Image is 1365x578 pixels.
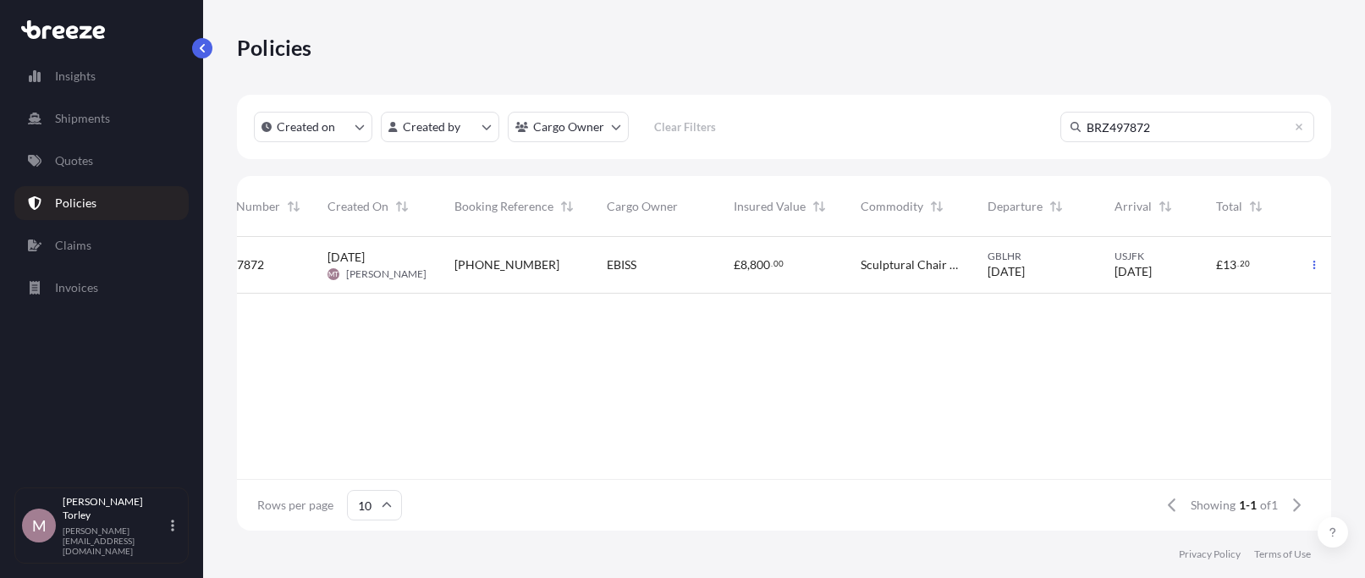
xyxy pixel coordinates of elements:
p: Created on [277,118,335,135]
p: Created by [403,118,460,135]
button: Sort [927,196,947,217]
button: Sort [1046,196,1066,217]
a: Invoices [14,271,189,305]
span: Arrival [1115,198,1152,215]
button: Clear Filters [637,113,732,140]
span: 00 [773,261,784,267]
span: £ [1216,259,1223,271]
span: Commodity [861,198,923,215]
span: . [771,261,773,267]
span: Insured Value [734,198,806,215]
span: 800 [750,259,770,271]
button: createdOn Filter options [254,112,372,142]
span: 8 [740,259,747,271]
p: [PERSON_NAME][EMAIL_ADDRESS][DOMAIN_NAME] [63,526,168,556]
span: [PHONE_NUMBER] [454,256,559,273]
span: Showing [1191,497,1236,514]
p: Clear Filters [654,118,716,135]
a: Privacy Policy [1179,548,1241,561]
button: cargoOwner Filter options [508,112,629,142]
span: [PERSON_NAME] [346,267,427,281]
span: [DATE] [988,263,1025,280]
p: Quotes [55,152,93,169]
a: Policies [14,186,189,220]
p: Invoices [55,279,98,296]
a: Terms of Use [1254,548,1311,561]
span: USJFK [1115,250,1189,263]
span: MT [328,266,338,283]
a: Quotes [14,144,189,178]
span: Created On [327,198,388,215]
a: Claims [14,228,189,262]
p: Policies [237,34,312,61]
span: M [32,517,47,534]
span: Rows per page [257,497,333,514]
p: Cargo Owner [533,118,604,135]
input: Search Policy or Shipment ID... [1060,112,1314,142]
span: . [1237,261,1239,267]
span: 1-1 [1239,497,1257,514]
span: of 1 [1260,497,1278,514]
span: GBLHR [988,250,1087,263]
span: [DATE] [1115,263,1152,280]
span: £ [734,259,740,271]
button: Sort [1155,196,1175,217]
p: Policies [55,195,96,212]
button: Sort [557,196,577,217]
span: EBISS [607,256,636,273]
button: Sort [392,196,412,217]
p: Insights [55,68,96,85]
span: Policy Number [201,198,280,215]
p: Shipments [55,110,110,127]
a: Shipments [14,102,189,135]
span: Booking Reference [454,198,553,215]
span: 13 [1223,259,1236,271]
span: Total [1216,198,1242,215]
p: [PERSON_NAME] Torley [63,495,168,522]
span: Departure [988,198,1043,215]
button: Sort [1246,196,1266,217]
span: Sculptural Chair And Foot Stool [861,256,960,273]
span: [DATE] [327,249,365,266]
span: Cargo Owner [607,198,678,215]
p: Claims [55,237,91,254]
a: Insights [14,59,189,93]
span: 20 [1240,261,1250,267]
button: Sort [809,196,829,217]
button: createdBy Filter options [381,112,499,142]
span: , [747,259,750,271]
button: Sort [283,196,304,217]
